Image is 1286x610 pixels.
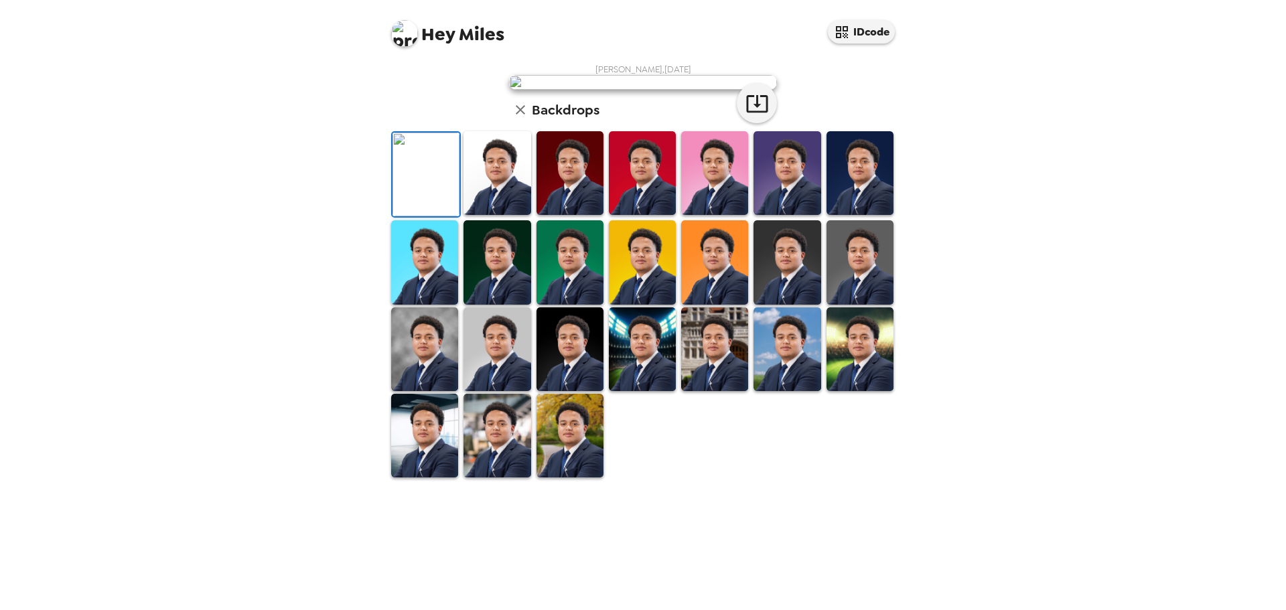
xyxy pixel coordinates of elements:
[532,99,599,121] h6: Backdrops
[509,75,777,90] img: user
[391,20,418,47] img: profile pic
[391,13,504,44] span: Miles
[392,133,459,216] img: Original
[828,20,895,44] button: IDcode
[595,64,691,75] span: [PERSON_NAME] , [DATE]
[421,22,455,46] span: Hey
